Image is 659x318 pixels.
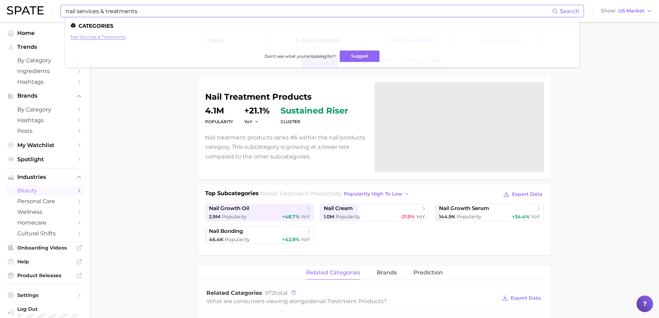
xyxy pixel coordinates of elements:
[205,133,366,161] p: Nail treatment products ranks #6 within the nail products category. This subcategory is growing a...
[65,5,552,17] input: Search here for a brand, industry, or ingredient
[71,34,126,39] a: nail services & treatments
[17,198,73,205] span: personal care
[17,57,73,64] span: by Category
[17,292,73,298] span: Settings
[282,213,300,220] span: +48.7%
[6,140,84,151] a: My Watchlist
[207,290,262,296] span: Related Categories
[17,117,73,124] span: Hashtags
[205,189,259,200] h1: Top Subcategories
[6,104,84,115] a: by Category
[17,106,73,113] span: by Category
[282,236,300,243] span: +42.8%
[6,185,84,196] a: beauty
[6,66,84,76] a: Ingredients
[265,290,275,296] span: 972
[209,236,223,243] span: 46.4k
[601,9,616,13] span: Show
[512,191,542,197] span: Export Data
[377,270,397,276] span: brands
[6,28,84,38] a: Home
[17,93,73,99] span: Brands
[17,68,73,74] span: Ingredients
[17,306,90,312] span: Log Out
[281,107,348,115] span: sustained riser
[205,93,366,101] h1: nail treatment products
[6,76,84,87] a: Hashtags
[439,213,455,220] span: 144.9k
[17,258,73,265] span: Help
[6,207,84,217] a: wellness
[6,217,84,228] a: homecare
[205,227,314,244] a: nail bonding46.4k Popularity+42.8% YoY
[17,187,73,194] span: beauty
[560,8,579,15] span: Search
[6,290,84,300] a: Settings
[17,219,73,226] span: homecare
[17,44,73,50] span: Trends
[17,174,73,180] span: Industries
[6,196,84,207] a: personal care
[301,213,310,220] span: YoY
[500,293,542,303] button: Export Data
[320,204,429,221] a: nail cream1.0m Popularity-21.9% YoY
[6,243,84,253] a: Onboarding Videos
[306,270,360,276] span: related categories
[416,213,425,220] span: YoY
[316,298,384,305] span: nail treatment products
[324,213,334,220] span: 1.0m
[205,204,314,221] a: nail growth oil2.9m Popularity+48.7% YoY
[301,236,310,243] span: YoY
[6,228,84,239] a: cultural shifts
[222,213,247,220] span: Popularity
[342,189,412,199] button: popularity high to low
[17,142,73,148] span: My Watchlist
[265,290,287,296] span: total
[17,156,73,163] span: Spotlight
[281,118,348,126] dt: cluster
[17,30,73,36] span: Home
[618,9,644,13] span: US Market
[457,213,482,220] span: Popularity
[502,189,544,199] button: Export Data
[207,297,497,306] div: What are consumers viewing alongside ?
[6,172,84,182] button: Industries
[205,118,233,126] dt: Popularity
[531,213,540,220] span: YoY
[268,190,335,197] span: nail treatment products
[17,230,73,237] span: cultural shifts
[336,213,360,220] span: Popularity
[17,272,73,279] span: Product Releases
[71,23,574,29] li: Categories
[17,79,73,85] span: Hashtags
[6,270,84,281] a: Product Releases
[265,54,336,59] span: Don't see what you're looking for?
[344,191,402,197] span: popularity high to low
[244,119,259,125] button: YoY
[324,205,353,212] span: nail cream
[6,256,84,267] a: Help
[17,209,73,215] span: wellness
[511,295,541,301] span: Export Data
[340,51,379,62] button: Suggest
[209,213,220,220] span: 2.9m
[205,107,233,115] dd: 4.1m
[17,128,73,134] span: Posts
[209,228,243,235] span: nail bonding
[599,7,654,16] button: ShowUS Market
[244,119,252,125] span: YoY
[244,107,269,115] dd: +21.1%
[439,205,489,212] span: nail growth serum
[400,213,415,220] span: -21.9%
[6,126,84,136] a: Posts
[435,204,544,221] a: nail growth serum144.9k Popularity+34.4% YoY
[6,91,84,101] button: Brands
[6,115,84,126] a: Hashtags
[6,154,84,165] a: Spotlight
[6,42,84,52] button: Trends
[17,245,73,251] span: Onboarding Videos
[209,205,249,212] span: nail growth oil
[413,270,443,276] span: Prediction
[260,190,412,197] span: for by
[225,236,250,243] span: Popularity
